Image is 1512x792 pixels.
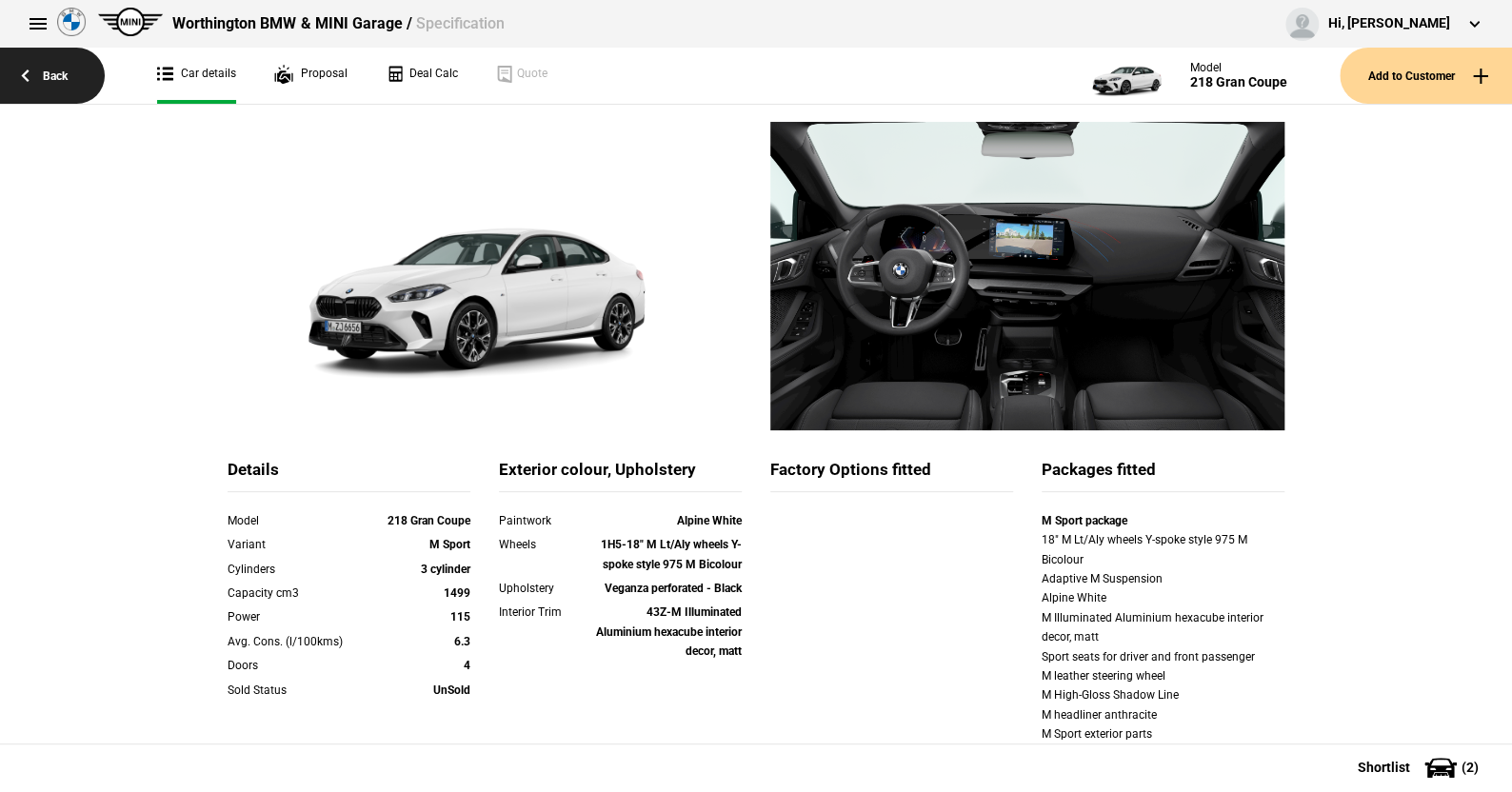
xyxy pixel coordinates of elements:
strong: 43Z-M Illuminated Aluminium hexacube interior decor, matt [596,605,742,658]
span: Specification [415,14,504,32]
div: Cylinders [228,560,373,579]
strong: 218 Gran Coupe [388,514,470,527]
div: Worthington BMW & MINI Garage / [172,13,504,34]
a: Car details [157,48,236,104]
div: 218 Gran Coupe [1190,74,1287,90]
strong: 1499 [444,586,470,600]
div: Wheels [499,535,596,554]
div: Details [228,459,470,492]
button: Shortlist(2) [1329,743,1512,791]
strong: Veganza perforated - Black [605,582,742,595]
div: Upholstery [499,579,596,598]
div: Doors [228,656,373,675]
strong: 115 [450,610,470,624]
div: Sold Status [228,681,373,700]
img: bmw.png [57,8,86,36]
div: Capacity cm3 [228,584,373,603]
div: Avg. Cons. (l/100kms) [228,632,373,651]
strong: 1H5-18" M Lt/Aly wheels Y-spoke style 975 M Bicolour [601,538,742,570]
a: Proposal [274,48,348,104]
div: Interior Trim [499,603,596,622]
button: Add to Customer [1340,48,1512,104]
div: Exterior colour, Upholstery [499,459,742,492]
div: Paintwork [499,511,596,530]
strong: 3 cylinder [421,563,470,576]
span: ( 2 ) [1462,761,1479,774]
strong: M Sport [429,538,470,551]
img: mini.png [98,8,163,36]
span: Shortlist [1358,761,1410,774]
div: Power [228,607,373,626]
strong: M Sport package [1042,514,1127,527]
div: 18" M Lt/Aly wheels Y-spoke style 975 M Bicolour Adaptive M Suspension Alpine White M Illuminated... [1042,530,1284,763]
strong: 6.3 [454,635,470,648]
div: Model [228,511,373,530]
div: Model [1190,61,1287,74]
a: Deal Calc [386,48,458,104]
div: Hi, [PERSON_NAME] [1328,14,1450,33]
div: Variant [228,535,373,554]
div: Packages fitted [1042,459,1284,492]
div: Factory Options fitted [770,459,1013,492]
strong: Alpine White [677,514,742,527]
strong: 4 [464,659,470,672]
strong: UnSold [433,683,470,697]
